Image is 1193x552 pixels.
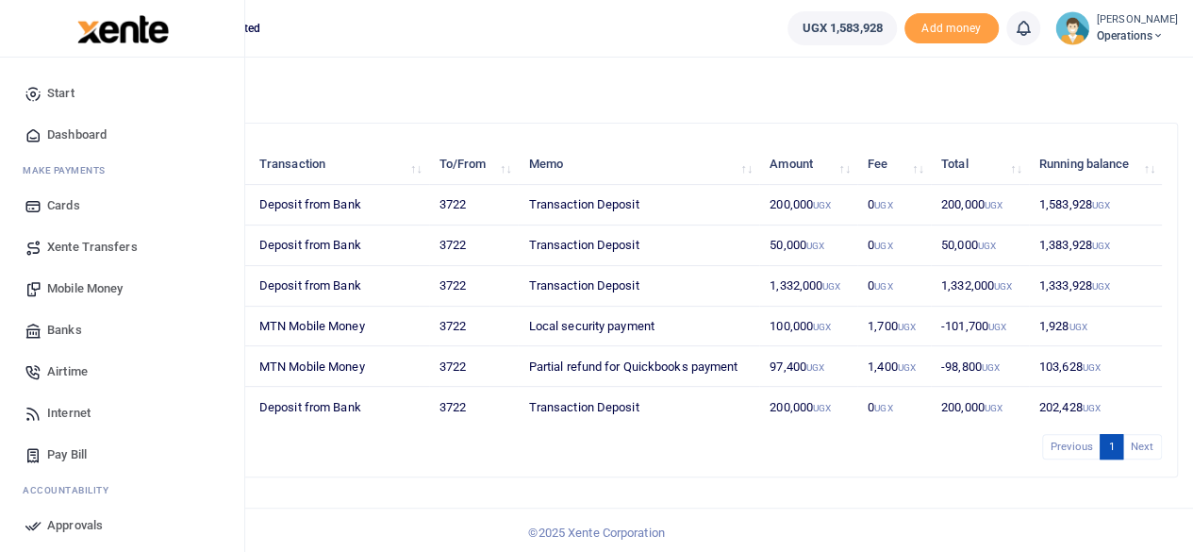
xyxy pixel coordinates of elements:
[77,15,169,43] img: logo-large
[249,185,429,226] td: Deposit from Bank
[249,144,429,185] th: Transaction: activate to sort column ascending
[759,226,857,266] td: 50,000
[15,434,229,476] a: Pay Bill
[1092,281,1110,292] small: UGX
[15,393,229,434] a: Internet
[15,226,229,268] a: Xente Transfers
[249,387,429,427] td: Deposit from Bank
[518,226,759,266] td: Transaction Deposit
[37,483,108,497] span: countability
[931,307,1029,347] td: -101,700
[249,226,429,266] td: Deposit from Bank
[1092,241,1110,251] small: UGX
[47,404,91,423] span: Internet
[874,200,892,210] small: UGX
[15,351,229,393] a: Airtime
[931,144,1029,185] th: Total: activate to sort column ascending
[47,445,87,464] span: Pay Bill
[429,346,519,387] td: 3722
[857,266,931,307] td: 0
[15,73,229,114] a: Start
[985,403,1002,413] small: UGX
[759,185,857,226] td: 200,000
[15,268,229,309] a: Mobile Money
[15,185,229,226] a: Cards
[1055,11,1178,45] a: profile-user [PERSON_NAME] Operations
[806,362,824,373] small: UGX
[994,281,1012,292] small: UGX
[857,387,931,427] td: 0
[249,346,429,387] td: MTN Mobile Money
[1029,266,1162,307] td: 1,333,928
[518,144,759,185] th: Memo: activate to sort column ascending
[780,11,903,45] li: Wallet ballance
[15,505,229,546] a: Approvals
[1029,144,1162,185] th: Running balance: activate to sort column ascending
[1029,387,1162,427] td: 202,428
[988,322,1006,332] small: UGX
[47,279,123,298] span: Mobile Money
[1029,185,1162,226] td: 1,583,928
[1097,27,1178,44] span: Operations
[1029,346,1162,387] td: 103,628
[47,196,80,215] span: Cards
[931,226,1029,266] td: 50,000
[1082,362,1100,373] small: UGX
[15,114,229,156] a: Dashboard
[1069,322,1086,332] small: UGX
[759,307,857,347] td: 100,000
[874,403,892,413] small: UGX
[982,362,1000,373] small: UGX
[1055,11,1089,45] img: profile-user
[518,266,759,307] td: Transaction Deposit
[813,403,831,413] small: UGX
[904,13,999,44] span: Add money
[429,387,519,427] td: 3722
[47,362,88,381] span: Airtime
[813,200,831,210] small: UGX
[518,346,759,387] td: Partial refund for Quickbooks payment
[47,516,103,535] span: Approvals
[759,266,857,307] td: 1,332,000
[931,266,1029,307] td: 1,332,000
[857,185,931,226] td: 0
[429,144,519,185] th: To/From: activate to sort column ascending
[857,307,931,347] td: 1,700
[898,322,916,332] small: UGX
[1097,12,1178,28] small: [PERSON_NAME]
[898,362,916,373] small: UGX
[822,281,840,292] small: UGX
[874,281,892,292] small: UGX
[978,241,996,251] small: UGX
[985,200,1002,210] small: UGX
[813,322,831,332] small: UGX
[1082,403,1100,413] small: UGX
[249,307,429,347] td: MTN Mobile Money
[1092,200,1110,210] small: UGX
[429,185,519,226] td: 3722
[429,266,519,307] td: 3722
[759,144,857,185] th: Amount: activate to sort column ascending
[787,11,896,45] a: UGX 1,583,928
[15,156,229,185] li: M
[47,321,82,340] span: Banks
[931,387,1029,427] td: 200,000
[759,346,857,387] td: 97,400
[518,387,759,427] td: Transaction Deposit
[47,125,107,144] span: Dashboard
[249,266,429,307] td: Deposit from Bank
[904,13,999,44] li: Toup your wallet
[802,19,882,38] span: UGX 1,583,928
[429,307,519,347] td: 3722
[75,21,169,35] a: logo-small logo-large logo-large
[857,346,931,387] td: 1,400
[874,241,892,251] small: UGX
[88,432,528,461] div: Showing 1 to 6 of 6 entries
[47,84,75,103] span: Start
[518,185,759,226] td: Transaction Deposit
[759,387,857,427] td: 200,000
[15,476,229,505] li: Ac
[1029,307,1162,347] td: 1,928
[931,346,1029,387] td: -98,800
[518,307,759,347] td: Local security payment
